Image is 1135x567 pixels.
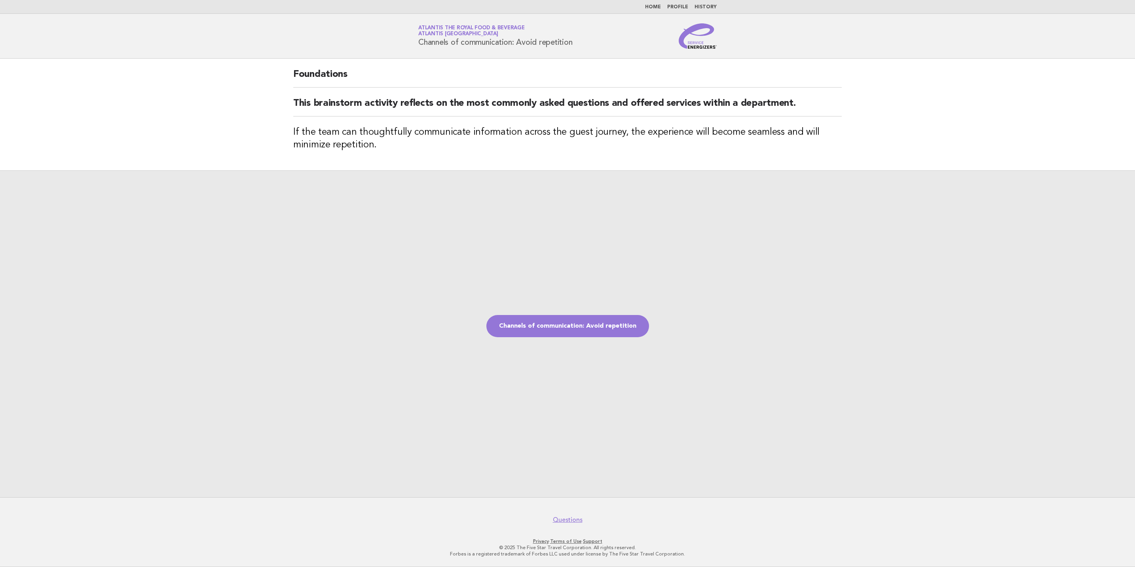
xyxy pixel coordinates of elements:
[418,25,525,36] a: Atlantis the Royal Food & BeverageAtlantis [GEOGRAPHIC_DATA]
[583,538,602,544] a: Support
[325,544,810,551] p: © 2025 The Five Star Travel Corporation. All rights reserved.
[667,5,688,10] a: Profile
[533,538,549,544] a: Privacy
[679,23,717,49] img: Service Energizers
[550,538,582,544] a: Terms of Use
[418,32,498,37] span: Atlantis [GEOGRAPHIC_DATA]
[325,551,810,557] p: Forbes is a registered trademark of Forbes LLC used under license by The Five Star Travel Corpora...
[553,516,583,524] a: Questions
[293,97,842,116] h2: This brainstorm activity reflects on the most commonly asked questions and offered services withi...
[418,26,572,46] h1: Channels of communication: Avoid repetition
[486,315,649,337] a: Channels of communication: Avoid repetition
[645,5,661,10] a: Home
[325,538,810,544] p: · ·
[695,5,717,10] a: History
[293,68,842,88] h2: Foundations
[293,126,842,151] h3: If the team can thoughtfully communicate information across the guest journey, the experience wil...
